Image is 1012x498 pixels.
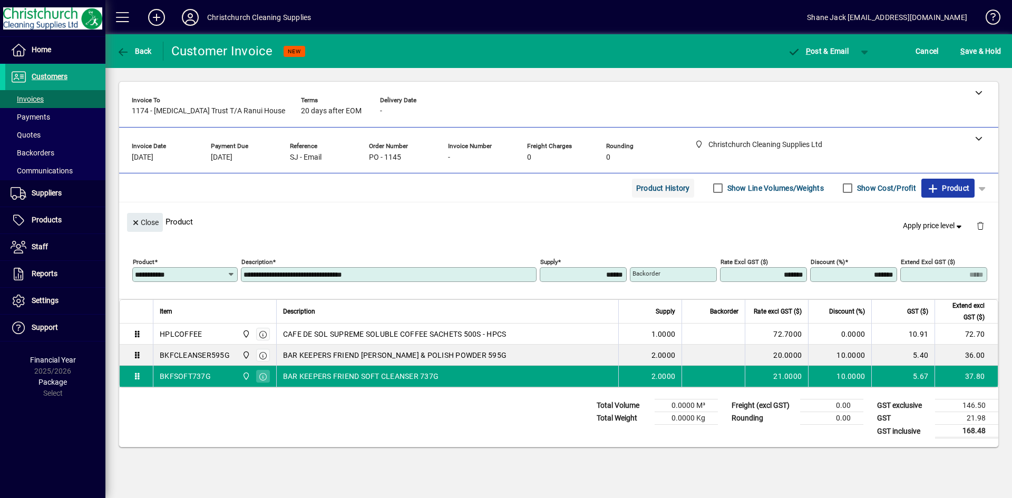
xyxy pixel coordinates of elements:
span: Communications [11,167,73,175]
a: Support [5,315,105,341]
td: 10.0000 [808,345,871,366]
button: Profile [173,8,207,27]
td: 21.98 [935,412,998,425]
a: Invoices [5,90,105,108]
td: GST exclusive [872,399,935,412]
span: [DATE] [211,153,232,162]
span: BAR KEEPERS FRIEND SOFT CLEANSER 737G [283,371,439,382]
span: Christchurch Cleaning Supplies Ltd [239,370,251,382]
button: Product History [632,179,694,198]
mat-label: Rate excl GST ($) [721,258,768,266]
td: 0.0000 Kg [655,412,718,425]
span: Products [32,216,62,224]
a: Settings [5,288,105,314]
div: Product [119,202,998,241]
a: Backorders [5,144,105,162]
mat-label: Product [133,258,154,266]
a: Quotes [5,126,105,144]
span: Back [116,47,152,55]
td: 36.00 [935,345,998,366]
td: 10.91 [871,324,935,345]
button: Back [114,42,154,61]
td: 5.67 [871,366,935,387]
button: Post & Email [782,42,854,61]
span: P [806,47,811,55]
td: 146.50 [935,399,998,412]
div: 21.0000 [752,371,802,382]
td: 37.80 [935,366,998,387]
span: S [960,47,965,55]
button: Apply price level [899,217,968,236]
span: - [380,107,382,115]
span: 0 [527,153,531,162]
td: Total Weight [591,412,655,425]
span: [DATE] [132,153,153,162]
button: Product [921,179,975,198]
mat-label: Discount (%) [811,258,845,266]
td: Total Volume [591,399,655,412]
mat-label: Supply [540,258,558,266]
span: Christchurch Cleaning Supplies Ltd [239,349,251,361]
span: Backorder [710,306,738,317]
span: PO - 1145 [369,153,401,162]
div: 20.0000 [752,350,802,360]
span: Support [32,323,58,331]
span: GST ($) [907,306,928,317]
span: 2.0000 [651,350,676,360]
mat-label: Backorder [632,270,660,277]
div: Shane Jack [EMAIL_ADDRESS][DOMAIN_NAME] [807,9,967,26]
div: BKFCLEANSER595G [160,350,230,360]
td: 72.70 [935,324,998,345]
span: Backorders [11,149,54,157]
span: Invoices [11,95,44,103]
span: 2.0000 [651,371,676,382]
span: Package [38,378,67,386]
mat-label: Extend excl GST ($) [901,258,955,266]
app-page-header-button: Delete [968,221,993,230]
span: Customers [32,72,67,81]
span: Suppliers [32,189,62,197]
span: Quotes [11,131,41,139]
span: 0 [606,153,610,162]
span: 1174 - [MEDICAL_DATA] Trust T/A Ranui House [132,107,285,115]
a: Suppliers [5,180,105,207]
button: Close [127,213,163,232]
td: 5.40 [871,345,935,366]
a: Communications [5,162,105,180]
td: Freight (excl GST) [726,399,800,412]
span: ost & Email [787,47,849,55]
div: Christchurch Cleaning Supplies [207,9,311,26]
button: Save & Hold [958,42,1004,61]
span: Rate excl GST ($) [754,306,802,317]
label: Show Cost/Profit [855,183,916,193]
span: Settings [32,296,59,305]
span: Product [927,180,969,197]
td: GST inclusive [872,425,935,438]
label: Show Line Volumes/Weights [725,183,824,193]
span: Christchurch Cleaning Supplies Ltd [239,328,251,340]
span: Item [160,306,172,317]
span: SJ - Email [290,153,322,162]
div: 72.7000 [752,329,802,339]
a: Payments [5,108,105,126]
a: Reports [5,261,105,287]
button: Add [140,8,173,27]
div: Customer Invoice [171,43,273,60]
mat-label: Description [241,258,273,266]
span: NEW [288,48,301,55]
app-page-header-button: Back [105,42,163,61]
div: HPLCOFFEE [160,329,202,339]
span: ave & Hold [960,43,1001,60]
td: Rounding [726,412,800,425]
td: 0.0000 [808,324,871,345]
span: Financial Year [30,356,76,364]
td: 0.0000 M³ [655,399,718,412]
span: Description [283,306,315,317]
td: 0.00 [800,412,863,425]
span: 20 days after EOM [301,107,362,115]
button: Cancel [913,42,941,61]
td: 168.48 [935,425,998,438]
span: Close [131,214,159,231]
div: BKFSOFT737G [160,371,211,382]
span: Supply [656,306,675,317]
